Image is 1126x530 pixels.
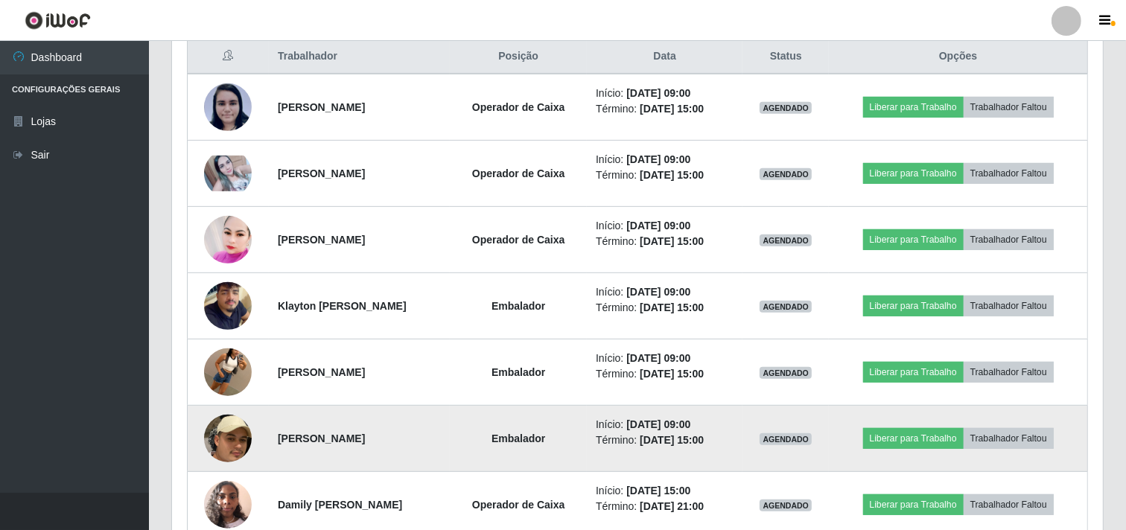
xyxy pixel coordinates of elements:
[760,367,812,379] span: AGENDADO
[640,500,704,512] time: [DATE] 21:00
[596,417,734,432] li: Início:
[278,432,365,444] strong: [PERSON_NAME]
[640,103,704,115] time: [DATE] 15:00
[204,330,252,415] img: 1751909123148.jpeg
[626,87,690,99] time: [DATE] 09:00
[626,220,690,232] time: [DATE] 09:00
[863,428,964,449] button: Liberar para Trabalho
[626,352,690,364] time: [DATE] 09:00
[863,97,964,118] button: Liberar para Trabalho
[964,494,1054,515] button: Trabalhador Faltou
[472,101,565,113] strong: Operador de Caixa
[760,433,812,445] span: AGENDADO
[863,296,964,316] button: Liberar para Trabalho
[204,212,252,267] img: 1755803495461.jpeg
[278,499,402,511] strong: Damily [PERSON_NAME]
[964,97,1054,118] button: Trabalhador Faltou
[596,284,734,300] li: Início:
[760,499,812,511] span: AGENDADO
[278,101,365,113] strong: [PERSON_NAME]
[472,234,565,246] strong: Operador de Caixa
[626,418,690,430] time: [DATE] 09:00
[278,167,365,179] strong: [PERSON_NAME]
[472,499,565,511] strong: Operador de Caixa
[964,163,1054,184] button: Trabalhador Faltou
[742,39,829,74] th: Status
[492,432,545,444] strong: Embalador
[863,163,964,184] button: Liberar para Trabalho
[450,39,587,74] th: Posição
[596,483,734,499] li: Início:
[596,300,734,316] li: Término:
[596,432,734,448] li: Término:
[626,286,690,298] time: [DATE] 09:00
[492,366,545,378] strong: Embalador
[760,301,812,313] span: AGENDADO
[640,368,704,380] time: [DATE] 15:00
[204,377,252,500] img: 1757989657538.jpeg
[760,234,812,246] span: AGENDADO
[278,234,365,246] strong: [PERSON_NAME]
[278,300,407,312] strong: Klayton [PERSON_NAME]
[626,485,690,497] time: [DATE] 15:00
[964,428,1054,449] button: Trabalhador Faltou
[863,229,964,250] button: Liberar para Trabalho
[596,167,734,183] li: Término:
[964,229,1054,250] button: Trabalhador Faltou
[760,102,812,114] span: AGENDADO
[640,169,704,181] time: [DATE] 15:00
[204,83,252,132] img: 1628255605382.jpeg
[596,366,734,382] li: Término:
[269,39,450,74] th: Trabalhador
[472,167,565,179] strong: Operador de Caixa
[596,101,734,117] li: Término:
[492,300,545,312] strong: Embalador
[863,494,964,515] button: Liberar para Trabalho
[640,235,704,247] time: [DATE] 15:00
[964,296,1054,316] button: Trabalhador Faltou
[596,152,734,167] li: Início:
[640,434,704,446] time: [DATE] 15:00
[587,39,742,74] th: Data
[596,234,734,249] li: Término:
[829,39,1087,74] th: Opções
[596,499,734,514] li: Término:
[204,156,252,191] img: 1668045195868.jpeg
[596,86,734,101] li: Início:
[760,168,812,180] span: AGENDADO
[964,362,1054,383] button: Trabalhador Faltou
[278,366,365,378] strong: [PERSON_NAME]
[596,351,734,366] li: Início:
[640,301,704,313] time: [DATE] 15:00
[596,218,734,234] li: Início:
[204,264,252,348] img: 1752843013867.jpeg
[25,11,91,30] img: CoreUI Logo
[626,153,690,165] time: [DATE] 09:00
[863,362,964,383] button: Liberar para Trabalho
